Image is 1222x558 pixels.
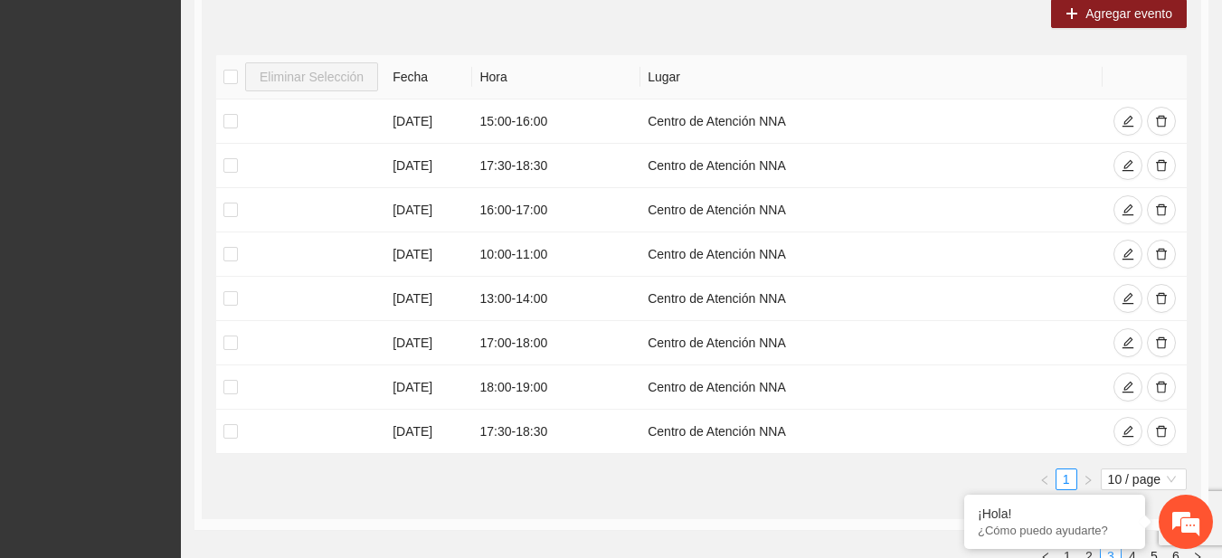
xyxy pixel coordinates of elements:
td: 10:00 - 11:00 [472,232,640,277]
span: delete [1155,425,1168,440]
td: Centro de Atención NNA [640,321,1102,365]
td: 13:00 - 14:00 [472,277,640,321]
button: delete [1147,373,1176,402]
button: delete [1147,195,1176,224]
td: 15:00 - 16:00 [472,99,640,144]
p: ¿Cómo puedo ayudarte? [978,524,1132,537]
button: edit [1113,328,1142,357]
span: delete [1155,115,1168,129]
button: left [1034,468,1056,490]
th: Lugar [640,55,1102,99]
span: Agregar evento [1085,4,1172,24]
td: [DATE] [385,410,472,454]
div: Minimizar ventana de chat en vivo [297,9,340,52]
a: 1 [1056,469,1076,489]
td: 18:00 - 19:00 [472,365,640,410]
span: delete [1155,336,1168,351]
button: delete [1147,328,1176,357]
th: Hora [472,55,640,99]
span: 10 / page [1108,469,1179,489]
td: Centro de Atención NNA [640,277,1102,321]
textarea: Escriba su mensaje y pulse “Intro” [9,368,345,431]
span: plus [1066,7,1078,22]
td: [DATE] [385,144,472,188]
span: delete [1155,248,1168,262]
li: Next Page [1077,468,1099,490]
button: right [1077,468,1099,490]
button: delete [1147,107,1176,136]
button: edit [1113,195,1142,224]
span: Estamos en línea. [105,178,250,361]
td: [DATE] [385,99,472,144]
span: edit [1122,248,1134,262]
li: 1 [1056,468,1077,490]
li: Previous Page [1034,468,1056,490]
td: [DATE] [385,365,472,410]
td: Centro de Atención NNA [640,99,1102,144]
span: edit [1122,203,1134,218]
span: right [1083,475,1094,486]
td: Centro de Atención NNA [640,188,1102,232]
button: Eliminar Selección [245,62,378,91]
span: edit [1122,292,1134,307]
button: delete [1147,151,1176,180]
td: Centro de Atención NNA [640,410,1102,454]
td: 16:00 - 17:00 [472,188,640,232]
span: delete [1155,203,1168,218]
div: Chatee con nosotros ahora [94,92,304,116]
span: edit [1122,159,1134,174]
span: delete [1155,292,1168,307]
td: Centro de Atención NNA [640,144,1102,188]
td: 17:30 - 18:30 [472,144,640,188]
td: 17:30 - 18:30 [472,410,640,454]
button: edit [1113,240,1142,269]
span: edit [1122,336,1134,351]
button: delete [1147,417,1176,446]
td: Centro de Atención NNA [640,365,1102,410]
td: 17:00 - 18:00 [472,321,640,365]
span: delete [1155,159,1168,174]
span: edit [1122,425,1134,440]
td: Centro de Atención NNA [640,232,1102,277]
button: edit [1113,373,1142,402]
td: [DATE] [385,188,472,232]
div: ¡Hola! [978,506,1132,521]
button: edit [1113,417,1142,446]
button: delete [1147,240,1176,269]
td: [DATE] [385,277,472,321]
span: edit [1122,381,1134,395]
button: edit [1113,284,1142,313]
span: delete [1155,381,1168,395]
button: delete [1147,284,1176,313]
td: [DATE] [385,232,472,277]
button: edit [1113,107,1142,136]
span: left [1039,475,1050,486]
button: edit [1113,151,1142,180]
div: Page Size [1101,468,1187,490]
th: Fecha [385,55,472,99]
span: edit [1122,115,1134,129]
td: [DATE] [385,321,472,365]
